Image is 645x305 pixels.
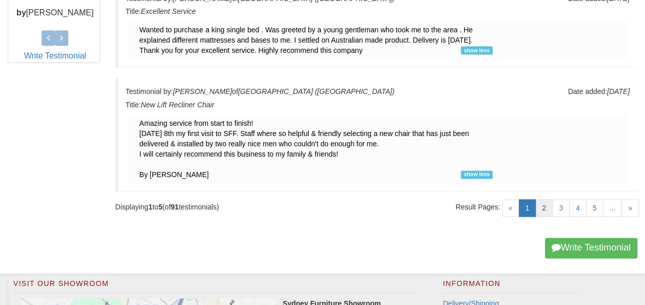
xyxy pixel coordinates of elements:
[126,114,630,184] a: Amazing service from start to finish![DATE] 8th my first visit to SFF. Staff where so helpful & f...
[545,238,637,258] a: Write Testimonial
[132,25,501,55] div: Wanted to purchase a king single bed . Was greeted by a young gentleman who took me to the area ....
[607,87,630,96] cite: [DATE]
[569,199,587,217] a: 4
[11,7,100,18] p: [PERSON_NAME]
[535,199,553,217] a: 2
[108,202,377,212] div: Displaying to (of testimonials)
[13,280,417,293] h2: Visit Our Showroom
[603,199,622,217] a: ...
[141,7,196,15] cite: Excellent Service
[173,87,232,96] cite: [PERSON_NAME]
[586,199,603,217] a: 5
[443,280,578,293] h2: Information
[552,199,570,217] a: 3
[126,88,630,96] h5: Testimonial by: of
[126,8,630,15] h5: Title:
[519,199,536,217] a: 1
[126,101,630,109] h5: Title:
[126,21,630,60] a: Wanted to purchase a king single bed . Was greeted by a young gentleman who took me to the area ....
[16,8,26,16] b: by
[132,118,501,180] div: Amazing service from start to finish! [DATE] 8th my first visit to SFF. Staff where so helpful & ...
[159,203,163,211] strong: 5
[461,46,493,54] span: show less
[568,88,630,96] span: Date added:
[141,101,214,109] cite: New Lift Recliner Chair
[238,87,395,96] cite: [GEOGRAPHIC_DATA] ([GEOGRAPHIC_DATA])
[171,203,179,211] strong: 91
[456,202,500,212] span: Result Pages:
[24,51,86,60] a: Write Testimonial
[461,170,493,179] span: show less
[148,203,152,211] strong: 1
[621,199,639,217] a: »
[502,199,519,217] span: «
